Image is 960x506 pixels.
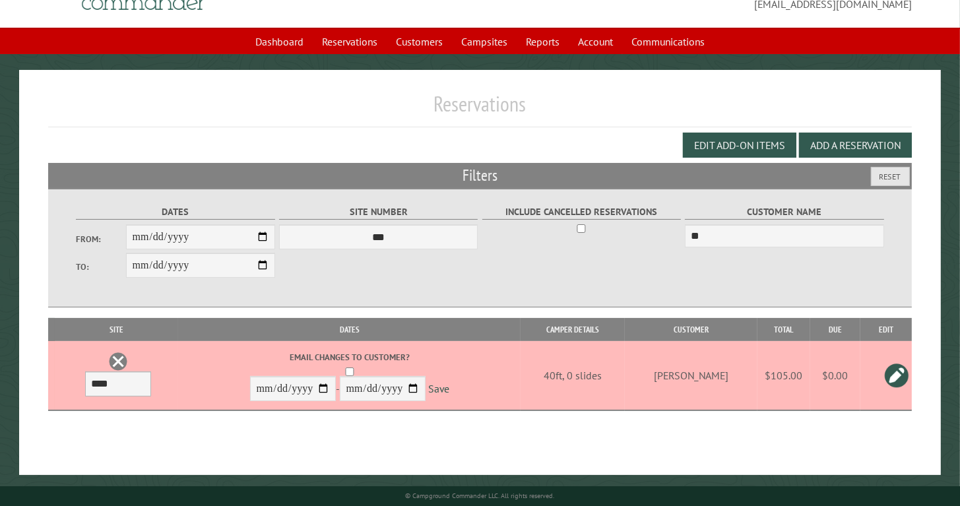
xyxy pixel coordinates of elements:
a: Save [428,383,449,396]
a: Customers [388,29,451,54]
label: Include Cancelled Reservations [482,205,681,220]
div: - [181,351,519,404]
th: Total [757,318,810,341]
label: Customer Name [685,205,883,220]
button: Edit Add-on Items [683,133,796,158]
label: Email changes to customer? [181,351,519,364]
h2: Filters [48,163,912,188]
label: Site Number [279,205,478,220]
h1: Reservations [48,91,912,127]
td: 40ft, 0 slides [521,341,625,410]
label: From: [76,233,125,245]
th: Site [55,318,179,341]
th: Dates [178,318,520,341]
button: Reset [871,167,910,186]
th: Edit [860,318,912,341]
th: Due [810,318,860,341]
a: Dashboard [247,29,311,54]
th: Camper Details [521,318,625,341]
td: $0.00 [810,341,860,410]
th: Customer [625,318,757,341]
button: Add a Reservation [799,133,912,158]
td: [PERSON_NAME] [625,341,757,410]
small: © Campground Commander LLC. All rights reserved. [405,491,554,500]
td: $105.00 [757,341,810,410]
a: Account [570,29,621,54]
a: Reports [518,29,567,54]
a: Campsites [453,29,515,54]
label: Dates [76,205,274,220]
a: Reservations [314,29,385,54]
label: To: [76,261,125,273]
a: Communications [624,29,713,54]
a: Delete this reservation [108,352,128,371]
